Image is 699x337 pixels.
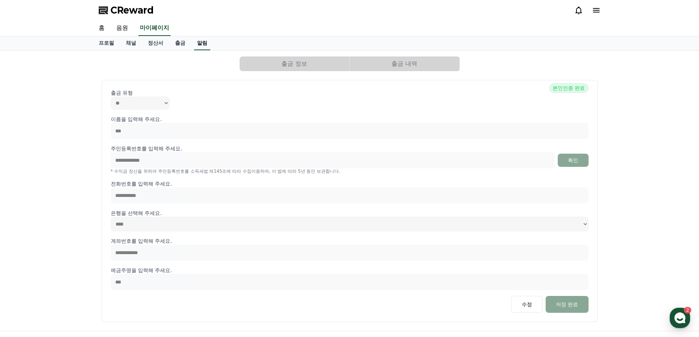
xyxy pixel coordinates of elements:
[111,168,589,174] p: * 수익금 정산을 위하여 주민등록번호를 소득세법 제145조에 따라 수집이용하며, 이 법에 따라 5년 동안 보관합니다.
[2,232,48,251] a: 홈
[111,89,589,96] p: 출금 유형
[67,244,76,250] span: 대화
[111,209,589,217] p: 은행을 선택해 주세요.
[142,36,169,50] a: 정산서
[111,145,182,152] p: 주민등록번호를 입력해 주세요.
[549,83,588,93] span: 본인인증 완료
[93,36,120,50] a: 프로필
[93,21,110,36] a: 홈
[99,4,154,16] a: CReward
[120,36,142,50] a: 채널
[48,232,95,251] a: 2대화
[558,154,589,167] button: 확인
[74,232,77,238] span: 2
[240,56,350,71] a: 출금 정보
[111,116,589,123] p: 이름을 입력해 주세요.
[240,56,349,71] button: 출금 정보
[350,56,460,71] a: 출금 내역
[95,232,141,251] a: 설정
[23,243,28,249] span: 홈
[110,4,154,16] span: CReward
[169,36,191,50] a: 출금
[110,21,134,36] a: 음원
[113,243,122,249] span: 설정
[111,267,589,274] p: 예금주명을 입력해 주세요.
[138,21,171,36] a: 마이페이지
[546,296,588,313] button: 저장 완료
[194,36,210,50] a: 알림
[350,56,459,71] button: 출금 내역
[111,237,589,245] p: 계좌번호를 입력해 주세요.
[111,180,589,187] p: 전화번호를 입력해 주세요.
[511,296,543,313] button: 수정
